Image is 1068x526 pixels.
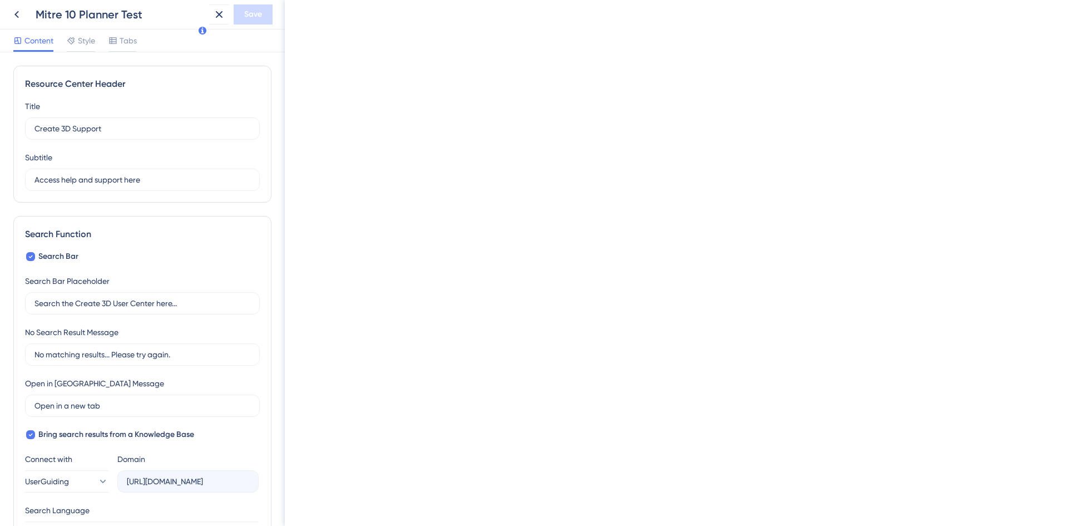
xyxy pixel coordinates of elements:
input: Search the Create 3D User Center here... [34,297,250,309]
input: Description [34,174,250,186]
div: Title [25,100,40,113]
button: Save [234,4,273,24]
div: Connect with [25,453,108,466]
span: Style [78,34,95,47]
span: Tabs [120,34,137,47]
div: No Search Result Message [25,326,118,339]
input: Open in a new tab [34,400,250,412]
input: Title [34,122,250,135]
div: Domain [117,453,145,466]
button: UserGuiding [25,470,108,493]
div: Open in [GEOGRAPHIC_DATA] Message [25,377,164,390]
div: Search Bar Placeholder [25,274,110,288]
div: Resource Center Header [25,77,260,91]
input: company.help.userguiding.com [127,475,249,488]
div: Search Function [25,228,260,241]
span: Search Language [25,504,90,517]
span: Save [244,8,262,21]
input: No matching results... Please try again. [34,348,250,361]
span: Content [24,34,53,47]
div: Mitre 10 Planner Test [36,7,205,22]
div: Subtitle [25,151,52,164]
span: Search Bar [38,250,78,263]
span: UserGuiding [25,475,69,488]
span: Bring search results from a Knowledge Base [38,428,194,441]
